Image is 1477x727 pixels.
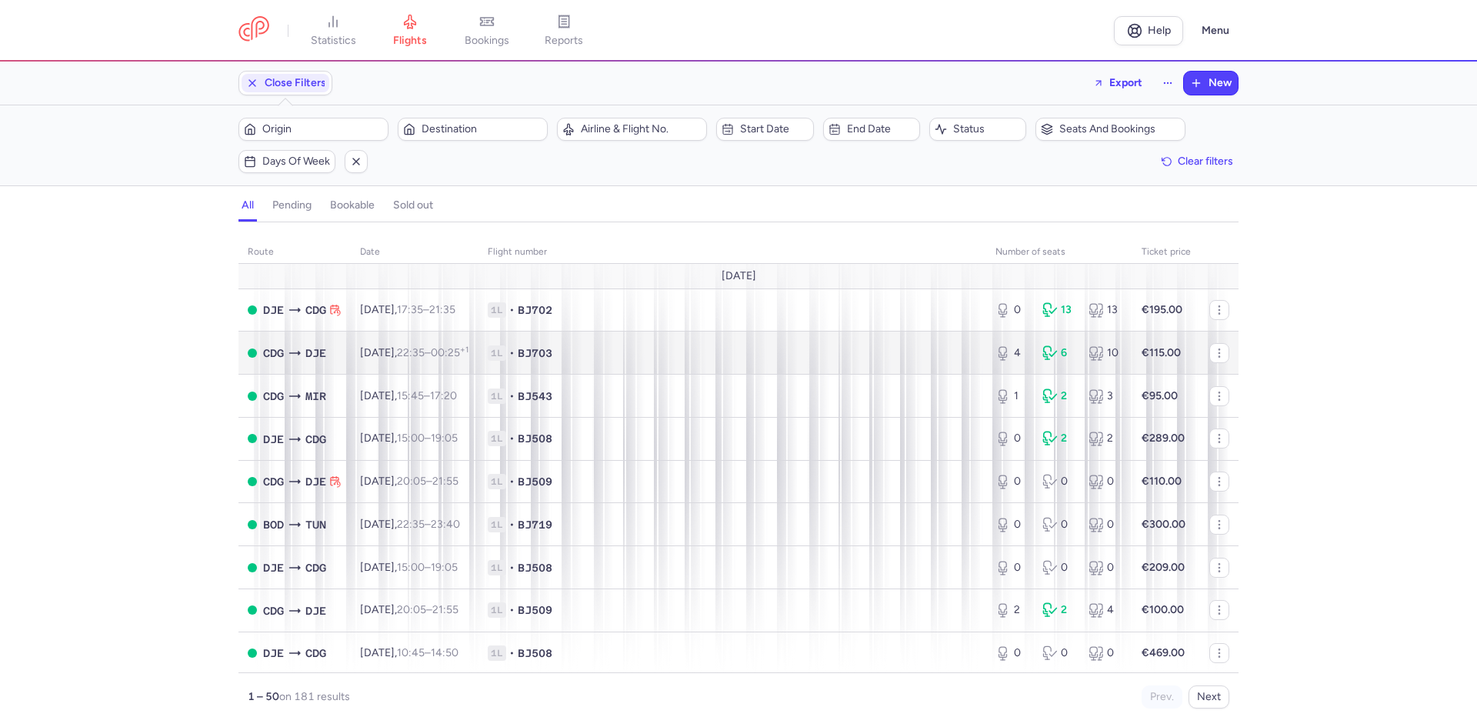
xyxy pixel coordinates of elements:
strong: €95.00 [1142,389,1178,402]
span: End date [847,123,915,135]
span: • [509,389,515,404]
time: 17:20 [430,389,457,402]
div: 13 [1089,302,1123,318]
time: 20:05 [397,603,426,616]
span: • [509,560,515,575]
span: CDG [263,473,284,490]
span: – [397,432,458,445]
span: • [509,474,515,489]
div: 0 [1089,474,1123,489]
a: CitizenPlane red outlined logo [238,16,269,45]
div: 2 [1042,389,1077,404]
time: 15:00 [397,432,425,445]
sup: +1 [460,345,468,355]
span: – [397,518,460,531]
span: [DATE], [360,646,458,659]
span: Destination [422,123,542,135]
span: – [397,389,457,402]
time: 21:35 [429,303,455,316]
div: 0 [1089,517,1123,532]
span: CDG [305,302,326,318]
span: statistics [311,34,356,48]
span: – [397,603,458,616]
div: 2 [1042,602,1077,618]
span: • [509,302,515,318]
div: 0 [1089,645,1123,661]
span: – [397,303,455,316]
span: [DATE], [360,475,458,488]
span: BJ543 [518,389,552,404]
time: 21:55 [432,603,458,616]
div: 4 [995,345,1030,361]
div: 6 [1042,345,1077,361]
div: 0 [1042,560,1077,575]
span: – [397,475,458,488]
span: • [509,517,515,532]
span: flights [393,34,427,48]
time: 19:05 [431,561,458,574]
button: Airline & Flight No. [557,118,707,141]
span: on 181 results [279,690,350,703]
span: Close Filters [265,77,326,89]
span: BJ509 [518,474,552,489]
div: 0 [995,645,1030,661]
span: BJ508 [518,645,552,661]
div: 0 [1089,560,1123,575]
button: Start date [716,118,813,141]
span: New [1209,77,1232,89]
span: Export [1109,77,1142,88]
span: [DATE], [360,432,458,445]
span: 1L [488,389,506,404]
div: 0 [1042,645,1077,661]
span: DJE [263,431,284,448]
div: 0 [995,302,1030,318]
div: 13 [1042,302,1077,318]
span: 1L [488,517,506,532]
span: Status [953,123,1021,135]
th: Flight number [478,241,986,264]
span: BJ703 [518,345,552,361]
button: Destination [398,118,548,141]
strong: 1 – 50 [248,690,279,703]
time: 22:35 [397,346,425,359]
strong: €195.00 [1142,303,1182,316]
span: BJ719 [518,517,552,532]
span: 1L [488,431,506,446]
span: • [509,602,515,618]
span: 1L [488,645,506,661]
strong: €100.00 [1142,603,1184,616]
time: 19:05 [431,432,458,445]
div: 2 [1042,431,1077,446]
h4: bookable [330,198,375,212]
span: – [397,346,468,359]
span: DJE [305,473,326,490]
time: 00:25 [431,346,468,359]
button: New [1184,72,1238,95]
span: CDG [263,345,284,362]
span: CDG [263,602,284,619]
strong: €209.00 [1142,561,1185,574]
h4: sold out [393,198,433,212]
a: reports [525,14,602,48]
a: flights [372,14,448,48]
span: • [509,431,515,446]
span: CDG [305,645,326,662]
span: BJ509 [518,602,552,618]
span: [DATE], [360,518,460,531]
span: • [509,645,515,661]
span: Start date [740,123,808,135]
span: 1L [488,474,506,489]
span: 1L [488,560,506,575]
div: 0 [1042,474,1077,489]
time: 15:00 [397,561,425,574]
a: statistics [295,14,372,48]
span: [DATE] [722,270,756,282]
th: route [238,241,351,264]
button: Status [929,118,1026,141]
span: [DATE], [360,303,455,316]
span: Days of week [262,155,330,168]
span: reports [545,34,583,48]
button: Next [1189,685,1229,709]
button: Seats and bookings [1035,118,1185,141]
span: [DATE], [360,346,468,359]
